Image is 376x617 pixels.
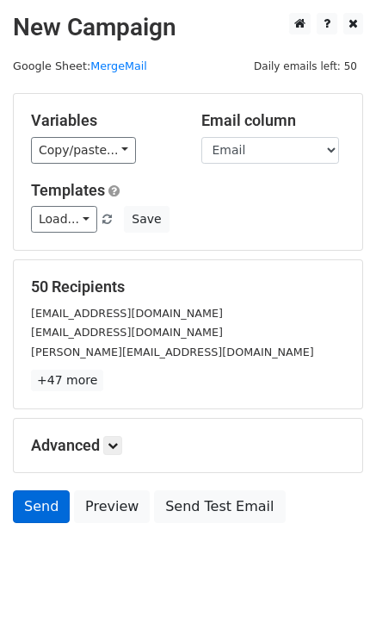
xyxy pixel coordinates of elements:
[31,346,314,358] small: [PERSON_NAME][EMAIL_ADDRESS][DOMAIN_NAME]
[248,57,363,76] span: Daily emails left: 50
[201,111,346,130] h5: Email column
[124,206,169,233] button: Save
[248,59,363,72] a: Daily emails left: 50
[31,137,136,164] a: Copy/paste...
[31,436,345,455] h5: Advanced
[31,277,345,296] h5: 50 Recipients
[31,307,223,320] small: [EMAIL_ADDRESS][DOMAIN_NAME]
[90,59,147,72] a: MergeMail
[13,59,147,72] small: Google Sheet:
[31,326,223,339] small: [EMAIL_ADDRESS][DOMAIN_NAME]
[154,490,285,523] a: Send Test Email
[13,13,363,42] h2: New Campaign
[31,111,176,130] h5: Variables
[13,490,70,523] a: Send
[31,181,105,199] a: Templates
[31,370,103,391] a: +47 more
[31,206,97,233] a: Load...
[74,490,150,523] a: Preview
[290,534,376,617] iframe: Chat Widget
